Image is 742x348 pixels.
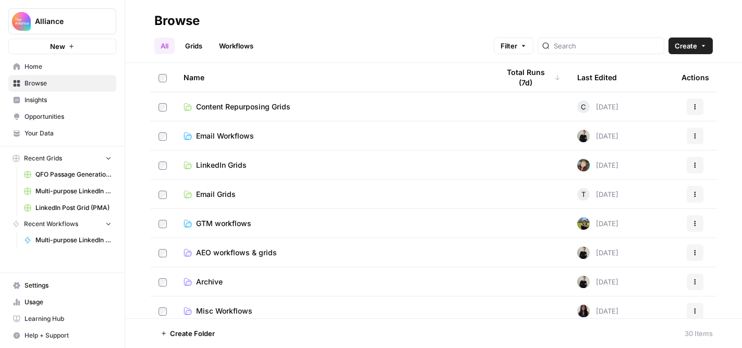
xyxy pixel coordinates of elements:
[24,154,62,163] span: Recent Grids
[196,306,252,316] span: Misc Workflows
[8,92,116,108] a: Insights
[19,166,116,183] a: QFO Passage Generation (CSC)
[8,310,116,327] a: Learning Hub
[8,125,116,142] a: Your Data
[8,216,116,232] button: Recent Workflows
[577,276,618,288] div: [DATE]
[577,217,618,230] div: [DATE]
[581,189,586,200] span: T
[577,63,617,92] div: Last Edited
[8,327,116,344] button: Help + Support
[196,189,236,200] span: Email Grids
[184,189,482,200] a: Email Grids
[35,170,112,179] span: QFO Passage Generation (CSC)
[577,305,590,317] img: rox323kbkgutb4wcij4krxobkpon
[184,131,482,141] a: Email Workflows
[154,38,175,54] a: All
[577,188,618,201] div: [DATE]
[577,246,618,259] div: [DATE]
[196,247,277,258] span: AEO workflows & grids
[8,294,116,310] a: Usage
[196,102,290,112] span: Content Repurposing Grids
[50,41,65,52] span: New
[35,187,112,196] span: Multi-purpose LinkedIn Workflow Grid
[213,38,260,54] a: Workflows
[8,8,116,34] button: Workspace: Alliance
[12,12,31,31] img: Alliance Logo
[196,131,254,141] span: Email Workflows
[668,38,713,54] button: Create
[184,218,482,229] a: GTM workflows
[577,130,618,142] div: [DATE]
[685,328,713,339] div: 30 Items
[8,108,116,125] a: Opportunities
[25,95,112,105] span: Insights
[8,75,116,92] a: Browse
[35,203,112,213] span: LinkedIn Post Grid (PMA)
[25,112,112,121] span: Opportunities
[184,247,482,258] a: AEO workflows & grids
[25,297,112,307] span: Usage
[8,39,116,54] button: New
[8,58,116,75] a: Home
[577,276,590,288] img: rzyuksnmva7rad5cmpd7k6b2ndco
[170,328,215,339] span: Create Folder
[8,151,116,166] button: Recent Grids
[19,183,116,200] a: Multi-purpose LinkedIn Workflow Grid
[577,246,590,259] img: rzyuksnmva7rad5cmpd7k6b2ndco
[179,38,209,54] a: Grids
[196,218,251,229] span: GTM workflows
[25,62,112,71] span: Home
[25,314,112,324] span: Learning Hub
[682,63,709,92] div: Actions
[554,41,660,51] input: Search
[25,129,112,138] span: Your Data
[196,277,223,287] span: Archive
[25,79,112,88] span: Browse
[19,232,116,248] a: Multi-purpose LinkedIn Workflow
[577,159,590,171] img: auytl9ei5tcnqodk4shm8exxpdku
[494,38,533,54] button: Filter
[577,159,618,171] div: [DATE]
[8,277,116,294] a: Settings
[675,41,697,51] span: Create
[577,217,590,230] img: wlj6vlcgatc3c90j12jmpqq88vn8
[184,63,482,92] div: Name
[501,41,517,51] span: Filter
[577,305,618,317] div: [DATE]
[577,101,618,113] div: [DATE]
[184,160,482,170] a: LinkedIn Grids
[25,281,112,290] span: Settings
[184,306,482,316] a: Misc Workflows
[35,235,112,245] span: Multi-purpose LinkedIn Workflow
[196,160,247,170] span: LinkedIn Grids
[154,325,221,342] button: Create Folder
[154,13,200,29] div: Browse
[24,219,78,229] span: Recent Workflows
[577,130,590,142] img: rzyuksnmva7rad5cmpd7k6b2ndco
[25,331,112,340] span: Help + Support
[184,277,482,287] a: Archive
[581,102,586,112] span: C
[184,102,482,112] a: Content Repurposing Grids
[499,63,561,92] div: Total Runs (7d)
[19,200,116,216] a: LinkedIn Post Grid (PMA)
[35,16,98,27] span: Alliance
